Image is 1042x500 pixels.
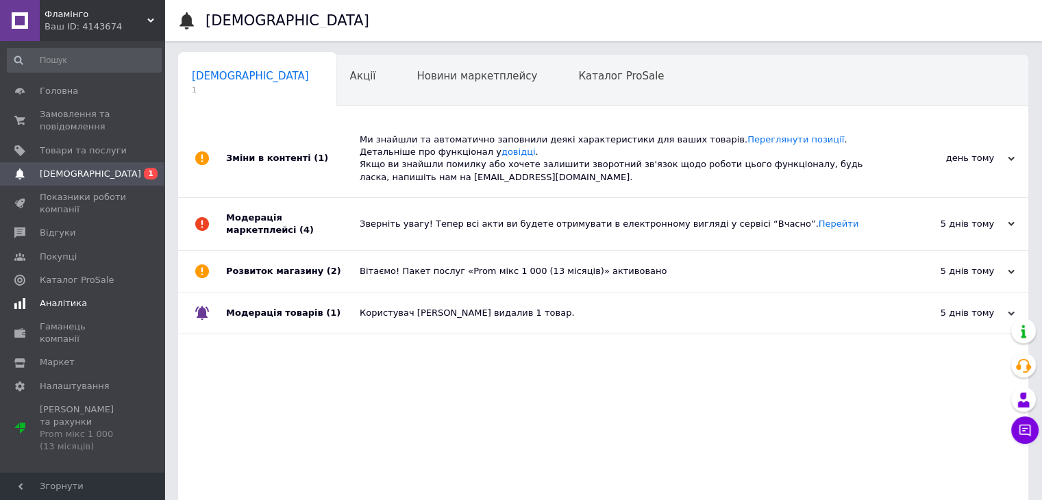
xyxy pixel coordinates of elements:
[40,356,75,368] span: Маркет
[40,85,78,97] span: Головна
[878,152,1015,164] div: день тому
[747,134,844,145] a: Переглянути позиції
[417,70,537,82] span: Новини маркетплейсу
[501,147,536,157] a: довідці
[878,307,1015,319] div: 5 днів тому
[192,85,309,95] span: 1
[878,218,1015,230] div: 5 днів тому
[40,403,127,453] span: [PERSON_NAME] та рахунки
[819,218,859,229] a: Перейти
[360,265,878,277] div: Вітаємо! Пакет послуг «Prom мікс 1 000 (13 місяців)» активовано
[40,108,127,133] span: Замовлення та повідомлення
[206,12,369,29] h1: [DEMOGRAPHIC_DATA]
[1011,416,1039,444] button: Чат з покупцем
[299,225,314,235] span: (4)
[360,307,878,319] div: Користувач [PERSON_NAME] видалив 1 товар.
[226,292,360,334] div: Модерація товарів
[40,191,127,216] span: Показники роботи компанії
[226,251,360,292] div: Розвиток магазину
[878,265,1015,277] div: 5 днів тому
[40,227,75,239] span: Відгуки
[45,21,164,33] div: Ваш ID: 4143674
[326,308,340,318] span: (1)
[40,274,114,286] span: Каталог ProSale
[40,145,127,157] span: Товари та послуги
[192,70,309,82] span: [DEMOGRAPHIC_DATA]
[226,198,360,250] div: Модерація маркетплейсі
[350,70,376,82] span: Акції
[226,120,360,197] div: Зміни в контенті
[314,153,328,163] span: (1)
[327,266,341,276] span: (2)
[144,168,158,179] span: 1
[360,134,878,184] div: Ми знайшли та автоматично заповнили деякі характеристики для ваших товарів. . Детальніше про функ...
[40,297,87,310] span: Аналітика
[40,251,77,263] span: Покупці
[7,48,162,73] input: Пошук
[40,321,127,345] span: Гаманець компанії
[40,428,127,453] div: Prom мікс 1 000 (13 місяців)
[360,218,878,230] div: Зверніть увагу! Тепер всі акти ви будете отримувати в електронному вигляді у сервісі “Вчасно”.
[40,168,141,180] span: [DEMOGRAPHIC_DATA]
[40,380,110,392] span: Налаштування
[45,8,147,21] span: Фламінго
[578,70,664,82] span: Каталог ProSale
